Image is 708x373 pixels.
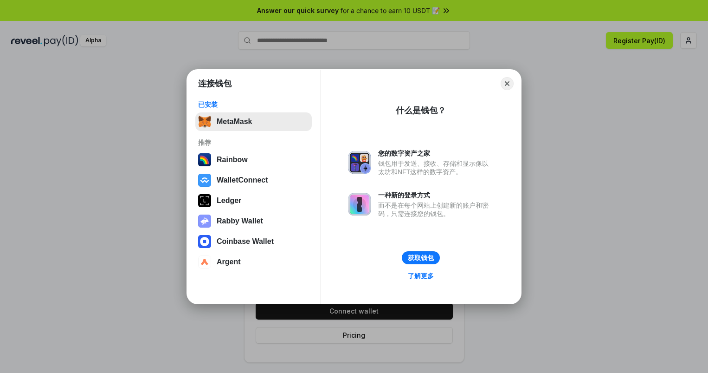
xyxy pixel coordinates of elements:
button: 获取钱包 [402,251,440,264]
button: MetaMask [195,112,312,131]
div: 了解更多 [408,272,434,280]
div: Rainbow [217,156,248,164]
div: 一种新的登录方式 [378,191,493,199]
button: Argent [195,253,312,271]
button: WalletConnect [195,171,312,190]
img: svg+xml,%3Csvg%20width%3D%22120%22%20height%3D%22120%22%20viewBox%3D%220%200%20120%20120%22%20fil... [198,153,211,166]
div: Argent [217,258,241,266]
img: svg+xml,%3Csvg%20xmlns%3D%22http%3A%2F%2Fwww.w3.org%2F2000%2Fsvg%22%20fill%3D%22none%22%20viewBox... [348,193,371,216]
div: 什么是钱包？ [396,105,446,116]
div: WalletConnect [217,176,268,184]
img: svg+xml,%3Csvg%20width%3D%2228%22%20height%3D%2228%22%20viewBox%3D%220%200%2028%2028%22%20fill%3D... [198,235,211,248]
img: svg+xml,%3Csvg%20xmlns%3D%22http%3A%2F%2Fwww.w3.org%2F2000%2Fsvg%22%20fill%3D%22none%22%20viewBox... [198,215,211,228]
div: 您的数字资产之家 [378,149,493,157]
div: 已安装 [198,100,309,109]
button: Rabby Wallet [195,212,312,230]
h1: 连接钱包 [198,78,232,89]
img: svg+xml,%3Csvg%20fill%3D%22none%22%20height%3D%2233%22%20viewBox%3D%220%200%2035%2033%22%20width%... [198,115,211,128]
div: Ledger [217,196,241,205]
div: Coinbase Wallet [217,237,274,246]
button: Ledger [195,191,312,210]
img: svg+xml,%3Csvg%20width%3D%2228%22%20height%3D%2228%22%20viewBox%3D%220%200%2028%2028%22%20fill%3D... [198,255,211,268]
button: Coinbase Wallet [195,232,312,251]
button: Rainbow [195,151,312,169]
img: svg+xml,%3Csvg%20xmlns%3D%22http%3A%2F%2Fwww.w3.org%2F2000%2Fsvg%22%20width%3D%2228%22%20height%3... [198,194,211,207]
img: svg+xml,%3Csvg%20xmlns%3D%22http%3A%2F%2Fwww.w3.org%2F2000%2Fsvg%22%20fill%3D%22none%22%20viewBox... [348,151,371,174]
div: 获取钱包 [408,254,434,262]
div: 推荐 [198,138,309,147]
div: MetaMask [217,118,252,126]
a: 了解更多 [402,270,439,282]
div: 而不是在每个网站上创建新的账户和密码，只需连接您的钱包。 [378,201,493,218]
div: Rabby Wallet [217,217,263,225]
button: Close [501,77,514,90]
img: svg+xml,%3Csvg%20width%3D%2228%22%20height%3D%2228%22%20viewBox%3D%220%200%2028%2028%22%20fill%3D... [198,174,211,187]
div: 钱包用于发送、接收、存储和显示像以太坊和NFT这样的数字资产。 [378,159,493,176]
